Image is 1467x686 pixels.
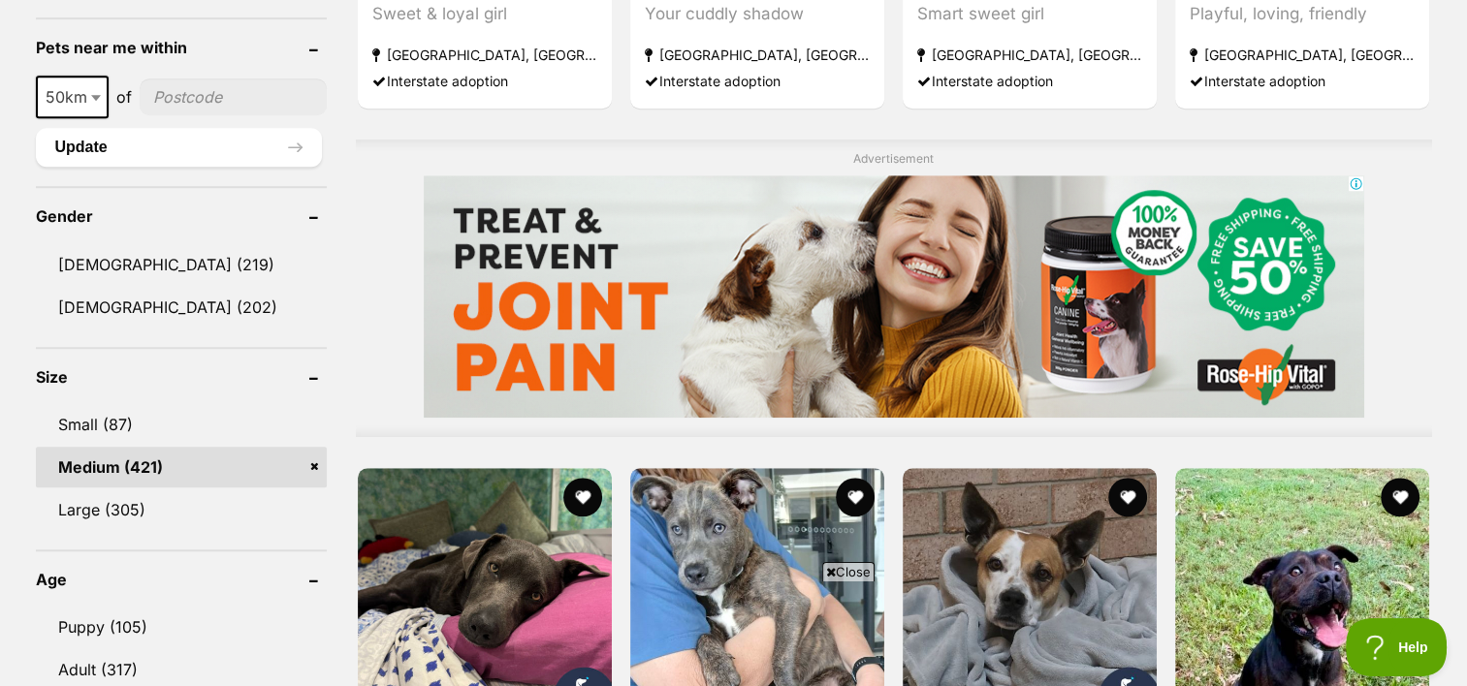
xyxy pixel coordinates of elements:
[1382,478,1420,516] button: favourite
[917,1,1142,27] div: Smart sweet girl
[116,85,132,109] span: of
[36,607,327,647] a: Puppy (105)
[645,1,870,27] div: Your cuddly shadow
[36,76,109,118] span: 50km
[822,562,875,581] span: Close
[36,287,327,327] a: [DEMOGRAPHIC_DATA] (202)
[372,42,597,68] strong: [GEOGRAPHIC_DATA], [GEOGRAPHIC_DATA]
[917,42,1142,68] strong: [GEOGRAPHIC_DATA], [GEOGRAPHIC_DATA]
[917,68,1142,94] div: Interstate adoption
[645,68,870,94] div: Interstate adoption
[36,207,327,225] header: Gender
[836,478,875,516] button: favourite
[1190,42,1415,68] strong: [GEOGRAPHIC_DATA], [GEOGRAPHIC_DATA]
[1190,1,1415,27] div: Playful, loving, friendly
[36,244,327,285] a: [DEMOGRAPHIC_DATA] (219)
[36,39,327,56] header: Pets near me within
[424,175,1364,418] iframe: Advertisement
[1190,68,1415,94] div: Interstate adoption
[140,78,327,115] input: postcode
[36,571,327,588] header: Age
[36,404,327,445] a: Small (87)
[36,447,327,487] a: Medium (421)
[36,489,327,530] a: Large (305)
[356,140,1432,437] div: Advertisement
[372,1,597,27] div: Sweet & loyal girl
[1346,618,1448,676] iframe: Help Scout Beacon - Open
[381,589,1087,676] iframe: Advertisement
[36,128,322,167] button: Update
[1108,478,1147,516] button: favourite
[372,68,597,94] div: Interstate adoption
[38,83,107,110] span: 50km
[563,478,602,516] button: favourite
[36,368,327,386] header: Size
[645,42,870,68] strong: [GEOGRAPHIC_DATA], [GEOGRAPHIC_DATA]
